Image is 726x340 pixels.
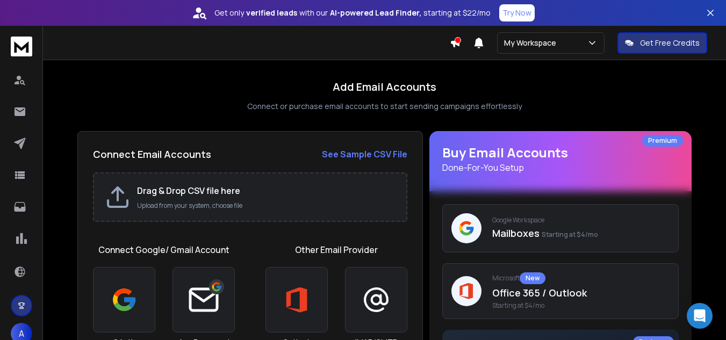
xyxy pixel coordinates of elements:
[214,8,491,18] p: Get only with our starting at $22/mo
[442,144,679,174] h1: Buy Email Accounts
[542,230,598,239] span: Starting at $4/mo
[137,184,396,197] h2: Drag & Drop CSV file here
[492,272,670,284] p: Microsoft
[247,101,522,112] p: Connect or purchase email accounts to start sending campaigns effortlessly
[93,147,211,162] h2: Connect Email Accounts
[442,161,679,174] p: Done-For-You Setup
[492,216,670,225] p: Google Workspace
[642,135,683,147] div: Premium
[520,272,545,284] div: New
[322,148,407,160] strong: See Sample CSV File
[330,8,421,18] strong: AI-powered Lead Finder,
[137,201,396,210] p: Upload from your system, choose file
[98,243,229,256] h1: Connect Google/ Gmail Account
[322,148,407,161] a: See Sample CSV File
[246,8,297,18] strong: verified leads
[499,4,535,21] button: Try Now
[11,37,32,56] img: logo
[333,79,436,95] h1: Add Email Accounts
[492,226,670,241] p: Mailboxes
[502,8,531,18] p: Try Now
[295,243,378,256] h1: Other Email Provider
[640,38,700,48] p: Get Free Credits
[504,38,560,48] p: My Workspace
[492,285,670,300] p: Office 365 / Outlook
[492,301,670,310] span: Starting at $4/mo
[617,32,707,54] button: Get Free Credits
[687,303,713,329] div: Open Intercom Messenger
